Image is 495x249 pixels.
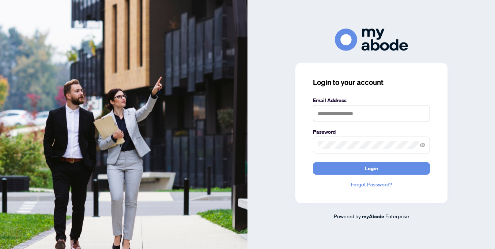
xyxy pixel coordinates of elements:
[362,212,384,220] a: myAbode
[313,181,430,189] a: Forgot Password?
[335,29,408,51] img: ma-logo
[313,128,430,136] label: Password
[334,213,361,219] span: Powered by
[365,163,378,174] span: Login
[313,162,430,175] button: Login
[313,77,430,88] h3: Login to your account
[313,96,430,104] label: Email Address
[385,213,409,219] span: Enterprise
[420,142,425,148] span: eye-invisible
